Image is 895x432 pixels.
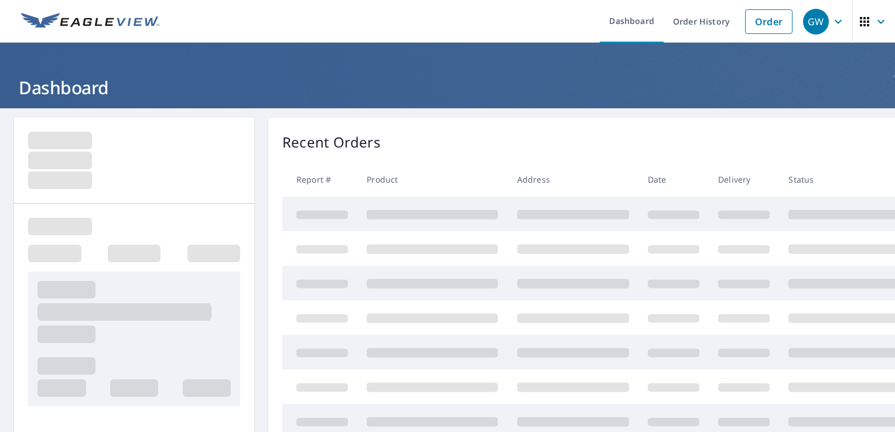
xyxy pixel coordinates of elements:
[709,162,779,197] th: Delivery
[357,162,507,197] th: Product
[282,162,357,197] th: Report #
[745,9,792,34] a: Order
[14,76,881,100] h1: Dashboard
[638,162,709,197] th: Date
[282,132,381,153] p: Recent Orders
[21,13,159,30] img: EV Logo
[803,9,829,35] div: GW
[508,162,638,197] th: Address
